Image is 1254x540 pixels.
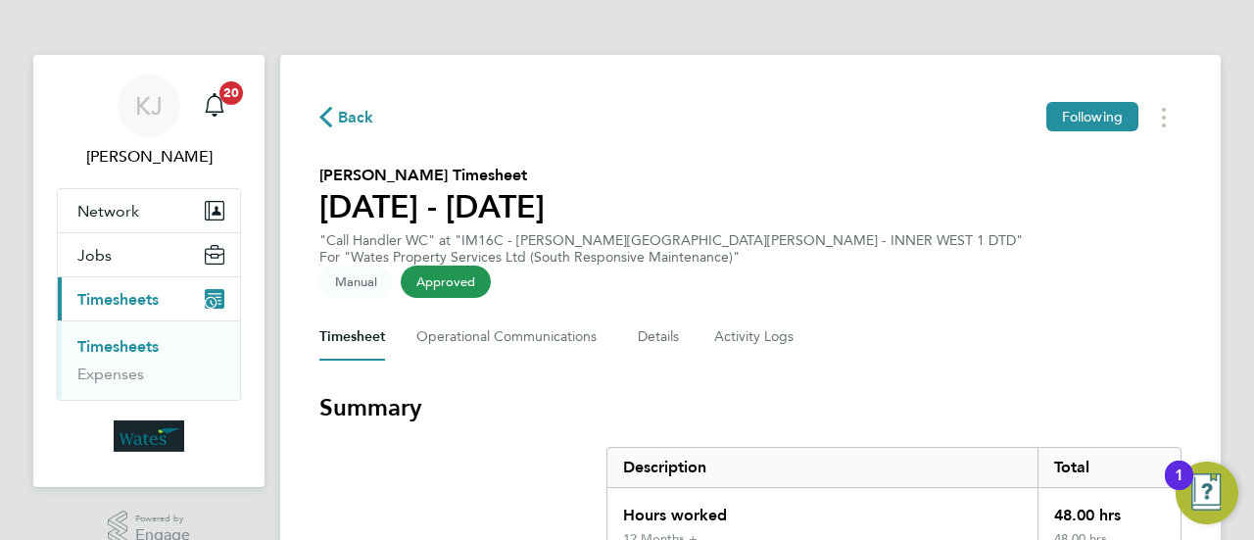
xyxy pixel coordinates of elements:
span: Powered by [135,511,190,527]
span: Jobs [77,246,112,265]
span: Timesheets [77,290,159,309]
button: Timesheet [319,314,385,361]
span: Back [338,106,374,129]
a: Expenses [77,365,144,383]
button: Jobs [58,233,240,276]
div: For "Wates Property Services Ltd (South Responsive Maintenance)" [319,249,1023,266]
button: Activity Logs [714,314,796,361]
a: Go to home page [57,420,241,452]
span: Following [1062,108,1123,125]
div: "Call Handler WC" at "IM16C - [PERSON_NAME][GEOGRAPHIC_DATA][PERSON_NAME] - INNER WEST 1 DTD" [319,232,1023,266]
button: Timesheets [58,277,240,320]
div: Description [607,448,1037,487]
div: Hours worked [607,488,1037,531]
div: 1 [1175,475,1183,501]
img: wates-logo-retina.png [114,420,184,452]
a: Timesheets [77,337,159,356]
button: Back [319,105,374,129]
a: KJ[PERSON_NAME] [57,74,241,169]
h3: Summary [319,392,1182,423]
span: 20 [219,81,243,105]
div: Total [1037,448,1181,487]
h2: [PERSON_NAME] Timesheet [319,164,545,187]
span: Network [77,202,139,221]
button: Network [58,189,240,232]
button: Timesheets Menu [1146,102,1182,132]
span: Kirsty Johnson [57,145,241,169]
nav: Main navigation [33,55,265,487]
button: Open Resource Center, 1 new notification [1176,462,1238,524]
div: Timesheets [58,320,240,400]
a: 20 [195,74,234,137]
h1: [DATE] - [DATE] [319,187,545,226]
span: This timesheet was manually created. [319,266,393,298]
button: Following [1046,102,1138,131]
button: Operational Communications [416,314,606,361]
div: 48.00 hrs [1037,488,1181,531]
span: KJ [135,93,163,119]
span: This timesheet has been approved. [401,266,491,298]
button: Details [638,314,683,361]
